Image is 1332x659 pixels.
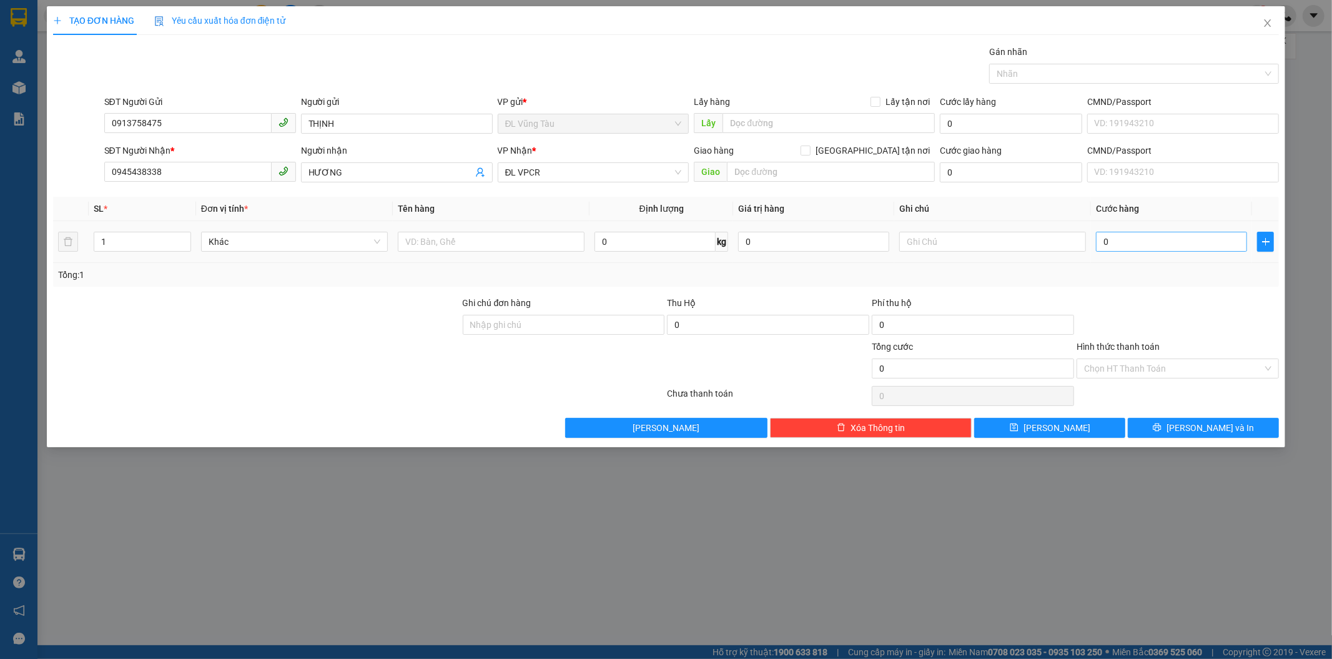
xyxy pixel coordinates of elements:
[770,418,972,438] button: deleteXóa Thông tin
[279,166,289,176] span: phone
[201,204,248,214] span: Đơn vị tính
[666,387,871,409] div: Chưa thanh toán
[940,97,996,107] label: Cước lấy hàng
[463,298,531,308] label: Ghi chú đơn hàng
[667,298,696,308] span: Thu Hộ
[1096,204,1139,214] span: Cước hàng
[53,16,62,25] span: plus
[738,204,784,214] span: Giá trị hàng
[463,315,665,335] input: Ghi chú đơn hàng
[498,95,689,109] div: VP gửi
[1128,418,1279,438] button: printer[PERSON_NAME] và In
[398,204,435,214] span: Tên hàng
[1250,6,1285,41] button: Close
[881,95,935,109] span: Lấy tận nơi
[1087,95,1279,109] div: CMND/Passport
[1153,423,1162,433] span: printer
[1010,423,1019,433] span: save
[1257,232,1274,252] button: plus
[633,421,699,435] span: [PERSON_NAME]
[899,232,1086,252] input: Ghi Chú
[974,418,1125,438] button: save[PERSON_NAME]
[727,162,935,182] input: Dọc đường
[104,144,296,157] div: SĐT Người Nhận
[639,204,684,214] span: Định lượng
[1087,144,1279,157] div: CMND/Passport
[475,167,485,177] span: user-add
[505,163,682,182] span: ĐL VPCR
[398,232,585,252] input: VD: Bàn, Ghế
[940,114,1082,134] input: Cước lấy hàng
[565,418,767,438] button: [PERSON_NAME]
[505,114,682,133] span: ĐL Vũng Tàu
[1024,421,1090,435] span: [PERSON_NAME]
[837,423,846,433] span: delete
[940,162,1082,182] input: Cước giao hàng
[694,146,734,156] span: Giao hàng
[53,16,134,26] span: TẠO ĐƠN HÀNG
[894,197,1091,221] th: Ghi chú
[694,162,727,182] span: Giao
[940,146,1002,156] label: Cước giao hàng
[498,146,533,156] span: VP Nhận
[694,97,730,107] span: Lấy hàng
[58,232,78,252] button: delete
[716,232,728,252] span: kg
[279,117,289,127] span: phone
[1263,18,1273,28] span: close
[94,204,104,214] span: SL
[1167,421,1254,435] span: [PERSON_NAME] và In
[301,144,493,157] div: Người nhận
[694,113,723,133] span: Lấy
[1258,237,1273,247] span: plus
[851,421,905,435] span: Xóa Thông tin
[154,16,286,26] span: Yêu cầu xuất hóa đơn điện tử
[723,113,935,133] input: Dọc đường
[811,144,935,157] span: [GEOGRAPHIC_DATA] tận nơi
[154,16,164,26] img: icon
[872,342,913,352] span: Tổng cước
[301,95,493,109] div: Người gửi
[58,268,514,282] div: Tổng: 1
[104,95,296,109] div: SĐT Người Gửi
[738,232,889,252] input: 0
[209,232,380,251] span: Khác
[1077,342,1160,352] label: Hình thức thanh toán
[989,47,1027,57] label: Gán nhãn
[872,296,1074,315] div: Phí thu hộ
